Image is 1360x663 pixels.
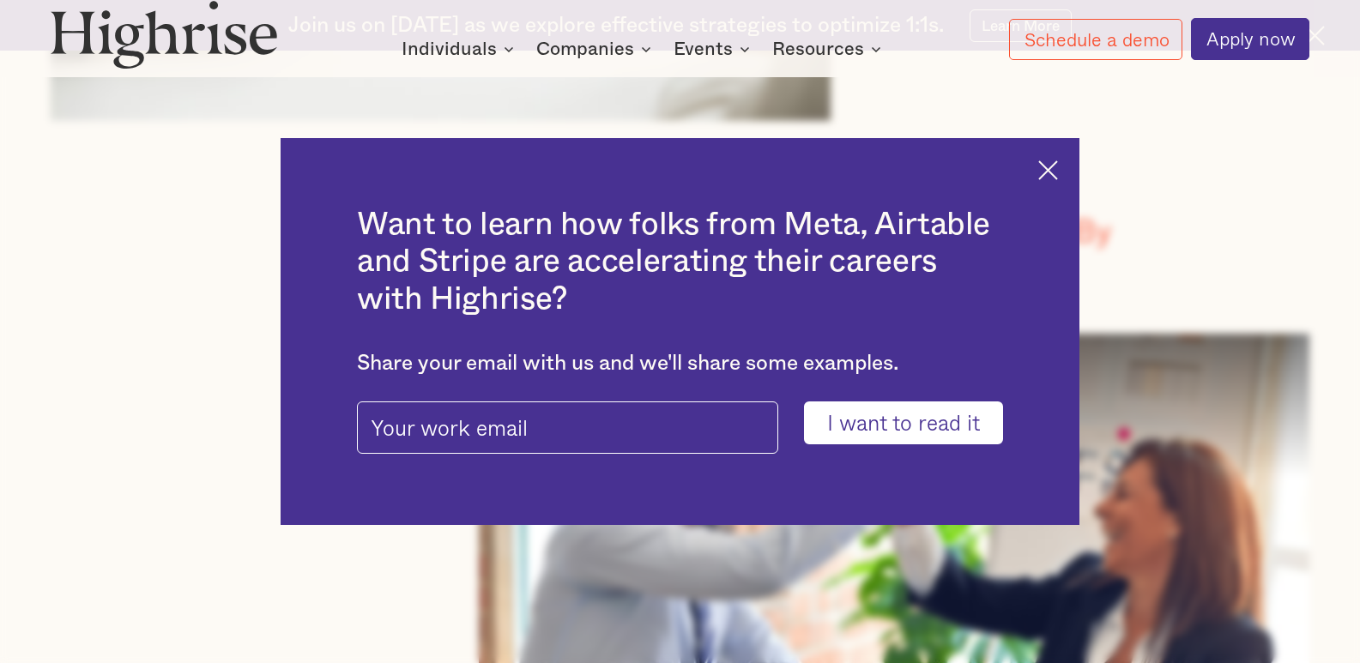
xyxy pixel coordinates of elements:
[536,39,634,59] div: Companies
[357,351,1003,376] div: Share your email with us and we'll share some examples.
[357,206,1003,316] h2: Want to learn how folks from Meta, Airtable and Stripe are accelerating their careers with Highrise?
[357,401,778,454] input: Your work email
[402,39,497,59] div: Individuals
[402,39,519,59] div: Individuals
[536,39,656,59] div: Companies
[772,39,864,59] div: Resources
[804,401,1003,444] input: I want to read it
[1038,160,1058,180] img: Cross icon
[674,39,733,59] div: Events
[674,39,755,59] div: Events
[357,401,1003,444] form: current-ascender-homepage-modal-form
[1009,19,1182,60] a: Schedule a demo
[772,39,886,59] div: Resources
[1191,18,1309,59] a: Apply now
